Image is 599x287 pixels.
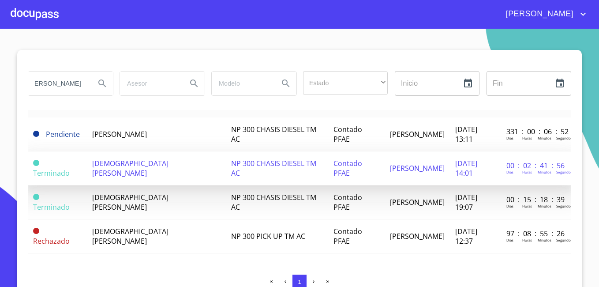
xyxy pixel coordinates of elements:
[92,129,147,139] span: [PERSON_NAME]
[522,238,532,242] p: Horas
[499,7,588,21] button: account of current user
[33,236,70,246] span: Rechazado
[455,193,477,212] span: [DATE] 19:07
[33,160,39,166] span: Terminado
[183,73,205,94] button: Search
[298,279,301,285] span: 1
[522,136,532,140] p: Horas
[231,231,305,241] span: NP 300 PICK UP TM AC
[506,195,566,204] p: 00 : 15 : 18 : 39
[390,129,445,139] span: [PERSON_NAME]
[538,238,551,242] p: Minutos
[455,159,477,178] span: [DATE] 14:01
[231,125,316,144] span: NP 300 CHASIS DIESEL TM AC
[506,161,566,170] p: 00 : 02 : 41 : 56
[538,136,551,140] p: Minutos
[333,227,362,246] span: Contado PFAE
[92,227,168,246] span: [DEMOGRAPHIC_DATA][PERSON_NAME]
[522,170,532,174] p: Horas
[231,159,316,178] span: NP 300 CHASIS DIESEL TM AC
[92,193,168,212] span: [DEMOGRAPHIC_DATA][PERSON_NAME]
[303,71,388,95] div: ​
[231,193,316,212] span: NP 300 CHASIS DIESEL TM AC
[506,127,566,136] p: 331 : 00 : 06 : 52
[33,168,70,178] span: Terminado
[333,125,362,144] span: Contado PFAE
[390,163,445,173] span: [PERSON_NAME]
[120,72,180,95] input: search
[506,136,513,140] p: Dias
[506,204,513,208] p: Dias
[556,238,573,242] p: Segundos
[506,170,513,174] p: Dias
[556,136,573,140] p: Segundos
[538,204,551,208] p: Minutos
[92,73,113,94] button: Search
[333,159,362,178] span: Contado PFAE
[506,238,513,242] p: Dias
[506,229,566,238] p: 97 : 08 : 55 : 26
[455,125,477,144] span: [DATE] 13:11
[33,228,39,234] span: Rechazado
[333,193,362,212] span: Contado PFAE
[92,159,168,178] span: [DEMOGRAPHIC_DATA][PERSON_NAME]
[556,170,573,174] p: Segundos
[390,231,445,241] span: [PERSON_NAME]
[522,204,532,208] p: Horas
[33,202,70,212] span: Terminado
[538,170,551,174] p: Minutos
[556,204,573,208] p: Segundos
[33,131,39,137] span: Pendiente
[46,129,80,139] span: Pendiente
[499,7,578,21] span: [PERSON_NAME]
[455,227,477,246] span: [DATE] 12:37
[33,194,39,200] span: Terminado
[28,72,88,95] input: search
[275,73,296,94] button: Search
[390,197,445,207] span: [PERSON_NAME]
[212,72,272,95] input: search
